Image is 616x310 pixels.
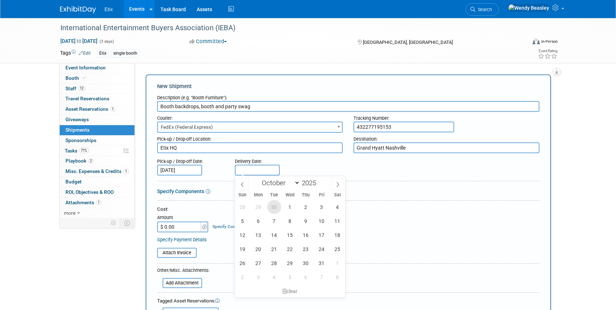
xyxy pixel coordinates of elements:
[484,37,558,48] div: Event Format
[60,146,134,156] a: Tasks71%
[267,242,281,256] span: October 21, 2025
[65,137,96,143] span: Sponsorships
[79,51,91,56] a: Edit
[65,96,109,101] span: Travel Reservations
[533,38,540,44] img: Format-Inperson.png
[4,3,372,10] body: Rich Text Area. Press ALT-0 for help.
[330,200,344,214] span: October 4, 2025
[60,198,134,208] a: Attachments1
[251,256,265,270] span: October 27, 2025
[88,158,93,164] span: 2
[315,200,329,214] span: October 3, 2025
[60,187,134,197] a: ROI, Objectives & ROO
[157,188,204,194] a: Specify Components
[97,50,109,57] div: Etix
[60,125,134,135] a: Shipments
[60,177,134,187] a: Budget
[65,75,87,81] span: Booth
[157,91,539,101] div: Description (e.g. "Booth Furniture"):
[157,206,539,213] div: Cost:
[236,214,250,228] span: October 5, 2025
[64,210,76,216] span: more
[120,218,134,228] td: Toggle Event Tabs
[60,136,134,146] a: Sponsorships
[236,242,250,256] span: October 19, 2025
[60,6,96,13] img: ExhibitDay
[60,63,134,73] a: Event Information
[65,168,129,174] span: Misc. Expenses & Credits
[315,228,329,242] span: October 17, 2025
[475,7,492,12] span: Search
[213,224,250,229] a: Specify Cost Center
[60,38,98,44] span: [DATE] [DATE]
[315,242,329,256] span: October 24, 2025
[65,86,85,91] span: Staff
[330,256,344,270] span: November 1, 2025
[251,242,265,256] span: October 20, 2025
[330,270,344,284] span: November 8, 2025
[330,228,344,242] span: October 18, 2025
[283,256,297,270] span: October 29, 2025
[76,38,82,44] span: to
[353,133,539,142] div: Destination:
[259,178,300,187] select: Month
[108,218,120,228] td: Personalize Event Tab Strip
[65,200,101,205] span: Attachments
[235,193,251,197] span: Sun
[60,156,134,166] a: Playbook2
[158,122,342,132] span: FedEx (Federal Express)
[299,214,313,228] span: October 9, 2025
[157,133,343,142] div: Pick-up / Drop-off Location:
[65,127,90,133] span: Shipments
[541,39,558,44] div: In-Person
[329,193,345,197] span: Sat
[60,84,134,94] a: Staff12
[266,193,282,197] span: Tue
[236,256,250,270] span: October 26, 2025
[299,242,313,256] span: October 23, 2025
[236,270,250,284] span: November 2, 2025
[330,242,344,256] span: October 25, 2025
[157,112,343,122] div: Courier:
[65,106,115,112] span: Asset Reservations
[82,76,86,80] i: Booth reservation complete
[538,49,557,53] div: Event Rating
[157,237,207,242] a: Specify Payment Details
[111,50,140,57] div: single booth
[157,122,343,133] span: FedEx (Federal Express)
[267,256,281,270] span: October 28, 2025
[99,39,114,44] span: (3 days)
[65,117,89,122] span: Giveaways
[353,112,539,122] div: Tracking Number:
[250,193,266,197] span: Mon
[466,3,499,16] a: Search
[283,200,297,214] span: October 1, 2025
[300,179,321,187] input: Year
[110,106,115,112] span: 1
[65,189,114,195] span: ROI, Objectives & ROO
[60,208,134,218] a: more
[236,228,250,242] span: October 12, 2025
[282,193,298,197] span: Wed
[157,267,210,275] div: Other/Misc. Attachments:
[251,200,265,214] span: September 29, 2025
[65,65,106,70] span: Event Information
[267,214,281,228] span: October 7, 2025
[283,214,297,228] span: October 8, 2025
[283,242,297,256] span: October 22, 2025
[236,200,250,214] span: September 28, 2025
[315,256,329,270] span: October 31, 2025
[157,214,209,222] div: Amount
[65,158,93,164] span: Playbook
[157,298,539,305] div: Tagged Asset Reservations:
[157,155,224,165] div: Pick-up / Drop-off Date:
[60,73,134,83] a: Booth
[65,148,89,154] span: Tasks
[267,200,281,214] span: September 30, 2025
[157,83,539,90] div: New Shipment
[283,270,297,284] span: November 5, 2025
[60,167,134,177] a: Misc. Expenses & Credits1
[283,228,297,242] span: October 15, 2025
[315,270,329,284] span: November 7, 2025
[314,193,329,197] span: Fri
